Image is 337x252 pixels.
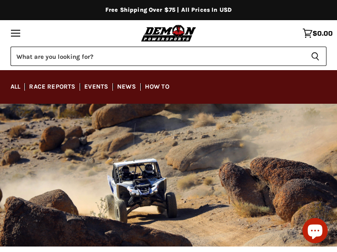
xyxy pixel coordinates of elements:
a: Race Reports [29,83,75,90]
form: Product [11,47,326,66]
inbox-online-store-chat: Shopify online store chat [300,218,330,245]
button: Search [304,47,326,66]
a: How to [145,83,169,90]
a: Events [84,83,108,90]
a: $0.00 [298,24,337,42]
a: News [117,83,136,90]
div: | [112,83,113,90]
a: All [11,83,20,90]
img: Demon Powersports [139,24,198,42]
div: | [24,83,25,90]
input: Search [11,47,304,66]
span: $0.00 [313,29,333,37]
div: | [80,83,80,90]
